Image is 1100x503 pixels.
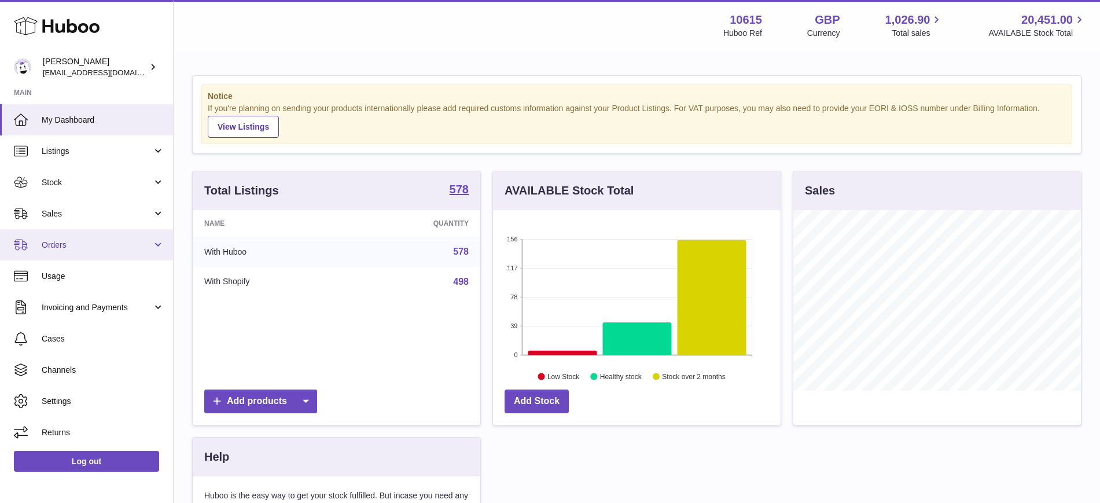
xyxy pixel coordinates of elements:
span: My Dashboard [42,115,164,126]
span: Returns [42,427,164,438]
div: [PERSON_NAME] [43,56,147,78]
span: Listings [42,146,152,157]
span: Orders [42,240,152,251]
span: 20,451.00 [1021,12,1073,28]
span: Usage [42,271,164,282]
span: Cases [42,333,164,344]
strong: 10615 [730,12,762,28]
span: 1,026.90 [885,12,930,28]
a: 20,451.00 AVAILABLE Stock Total [988,12,1086,39]
div: Currency [807,28,840,39]
span: Settings [42,396,164,407]
a: 1,026.90 Total sales [885,12,944,39]
span: AVAILABLE Stock Total [988,28,1086,39]
img: fulfillment@fable.com [14,58,31,76]
span: Stock [42,177,152,188]
span: Total sales [892,28,943,39]
span: [EMAIL_ADDRESS][DOMAIN_NAME] [43,68,170,77]
div: Huboo Ref [723,28,762,39]
strong: GBP [815,12,840,28]
span: Invoicing and Payments [42,302,152,313]
a: Log out [14,451,159,472]
span: Channels [42,365,164,376]
span: Sales [42,208,152,219]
